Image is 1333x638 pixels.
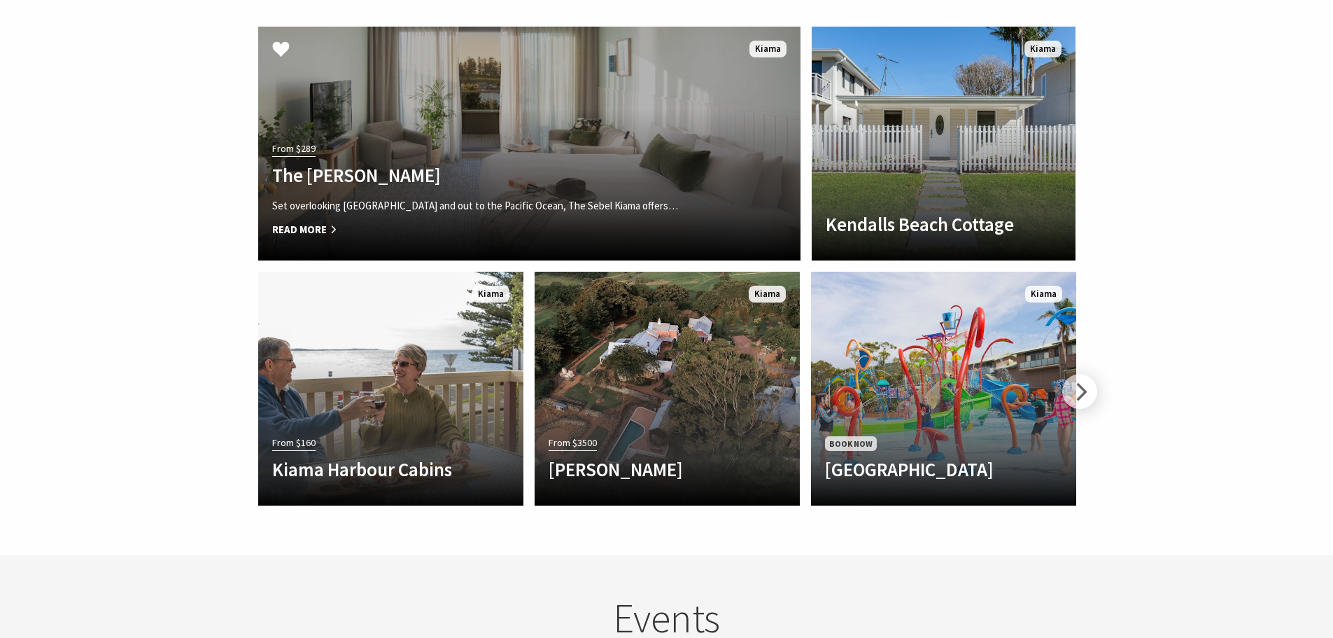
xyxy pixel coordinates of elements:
[272,141,316,157] span: From $289
[825,458,1022,480] h4: [GEOGRAPHIC_DATA]
[549,458,746,480] h4: [PERSON_NAME]
[272,197,705,214] p: Set overlooking [GEOGRAPHIC_DATA] and out to the Pacific Ocean, The Sebel Kiama offers…
[258,27,800,261] a: From $289 The [PERSON_NAME] Set overlooking [GEOGRAPHIC_DATA] and out to the Pacific Ocean, The S...
[272,221,705,238] span: Read More
[272,435,316,451] span: From $160
[825,436,877,451] span: Book Now
[749,41,787,58] span: Kiama
[258,27,304,74] button: Click to Favourite The Sebel Kiama
[826,213,1022,235] h4: Kendalls Beach Cottage
[812,27,1075,261] a: Another Image Used Kendalls Beach Cottage Kiama
[272,458,470,480] h4: Kiama Harbour Cabins
[472,286,509,303] span: Kiama
[549,435,597,451] span: From $3500
[749,286,786,303] span: Kiama
[272,164,705,186] h4: The [PERSON_NAME]
[1025,286,1062,303] span: Kiama
[258,272,523,506] a: From $160 Kiama Harbour Cabins Kiama
[811,272,1076,506] a: Book Now [GEOGRAPHIC_DATA] Kiama
[1024,41,1062,58] span: Kiama
[535,272,800,506] a: From $3500 [PERSON_NAME] Kiama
